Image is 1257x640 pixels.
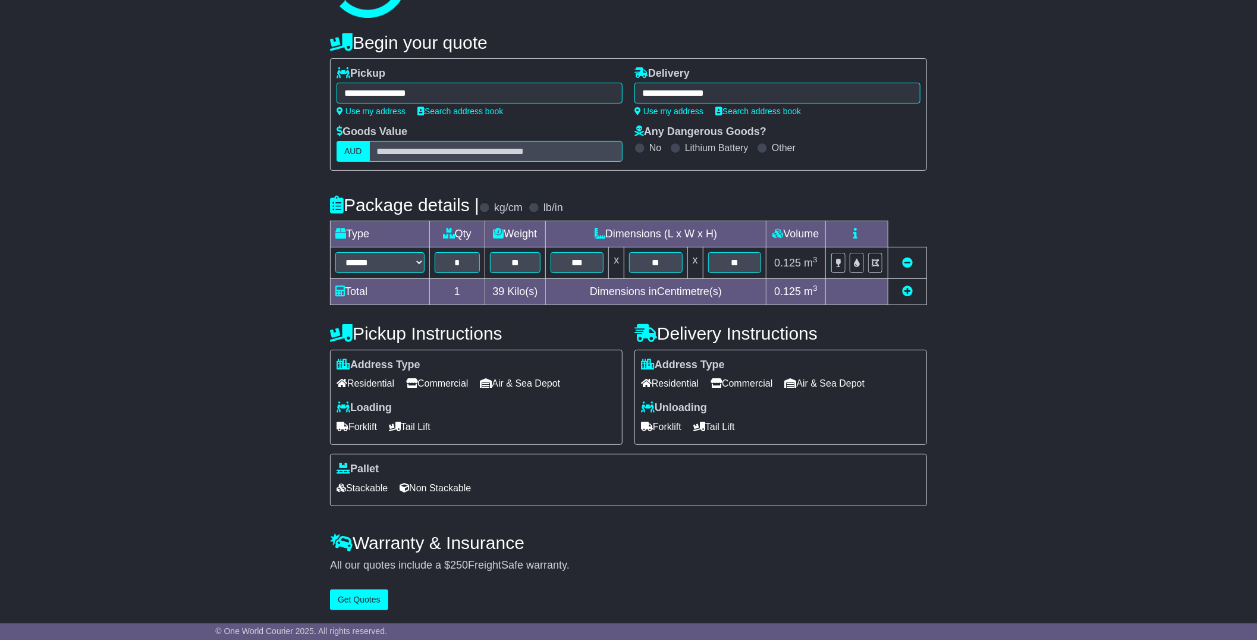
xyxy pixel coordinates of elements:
[406,374,468,393] span: Commercial
[337,463,379,476] label: Pallet
[330,589,388,610] button: Get Quotes
[480,374,561,393] span: Air & Sea Depot
[330,533,927,553] h4: Warranty & Insurance
[485,278,546,305] td: Kilo(s)
[902,286,913,297] a: Add new item
[494,202,523,215] label: kg/cm
[634,106,703,116] a: Use my address
[389,418,430,436] span: Tail Lift
[649,142,661,153] label: No
[634,324,927,343] h4: Delivery Instructions
[634,126,766,139] label: Any Dangerous Goods?
[711,374,772,393] span: Commercial
[685,142,749,153] label: Lithium Battery
[546,278,766,305] td: Dimensions in Centimetre(s)
[337,401,392,415] label: Loading
[693,418,735,436] span: Tail Lift
[330,324,623,343] h4: Pickup Instructions
[215,626,387,636] span: © One World Courier 2025. All rights reserved.
[485,221,546,247] td: Weight
[330,559,927,572] div: All our quotes include a $ FreightSafe warranty.
[450,559,468,571] span: 250
[337,374,394,393] span: Residential
[492,286,504,297] span: 39
[337,126,407,139] label: Goods Value
[331,221,430,247] td: Type
[641,401,707,415] label: Unloading
[641,374,699,393] span: Residential
[641,418,681,436] span: Forklift
[430,221,485,247] td: Qty
[337,67,385,80] label: Pickup
[804,286,818,297] span: m
[774,257,801,269] span: 0.125
[331,278,430,305] td: Total
[400,479,471,497] span: Non Stackable
[337,479,388,497] span: Stackable
[715,106,801,116] a: Search address book
[337,141,370,162] label: AUD
[641,359,725,372] label: Address Type
[337,106,406,116] a: Use my address
[766,221,825,247] td: Volume
[337,418,377,436] span: Forklift
[774,286,801,297] span: 0.125
[609,247,624,278] td: x
[417,106,503,116] a: Search address book
[337,359,420,372] label: Address Type
[330,195,479,215] h4: Package details |
[813,284,818,293] sup: 3
[546,221,766,247] td: Dimensions (L x W x H)
[687,247,703,278] td: x
[330,33,927,52] h4: Begin your quote
[634,67,690,80] label: Delivery
[543,202,563,215] label: lb/in
[430,278,485,305] td: 1
[902,257,913,269] a: Remove this item
[804,257,818,269] span: m
[785,374,865,393] span: Air & Sea Depot
[813,255,818,264] sup: 3
[772,142,796,153] label: Other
